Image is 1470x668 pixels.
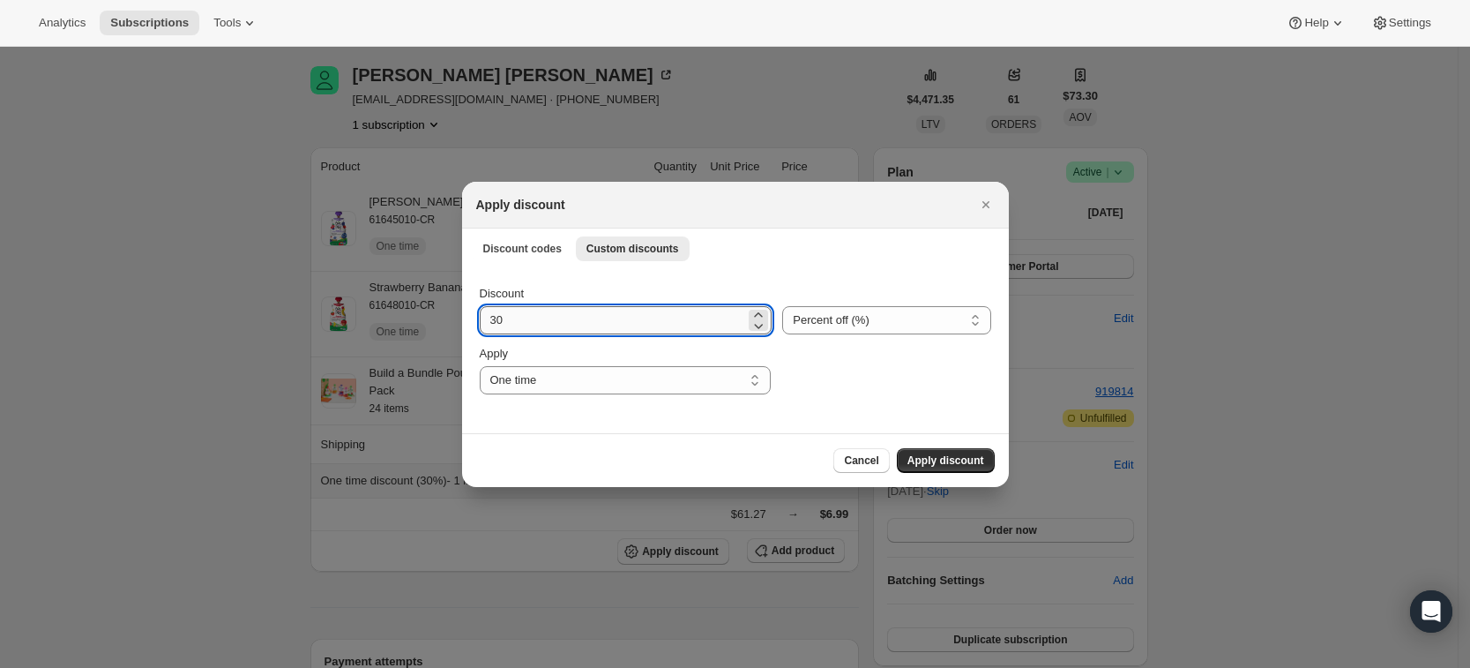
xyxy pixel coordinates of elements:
button: Analytics [28,11,96,35]
span: Tools [213,16,241,30]
span: Settings [1389,16,1431,30]
span: Subscriptions [110,16,189,30]
span: Apply [480,347,509,360]
button: Settings [1361,11,1442,35]
span: Apply discount [907,454,984,468]
button: Discount codes [473,236,572,261]
span: Custom discounts [586,242,679,256]
button: Tools [203,11,269,35]
span: Discount codes [483,242,562,256]
span: Help [1304,16,1328,30]
span: Analytics [39,16,86,30]
button: Close [974,192,998,217]
div: Open Intercom Messenger [1410,590,1452,633]
button: Help [1276,11,1356,35]
h2: Apply discount [476,196,565,214]
button: Custom discounts [576,236,690,261]
button: Apply discount [897,448,995,473]
button: Cancel [833,448,889,473]
span: Discount [480,287,525,300]
span: Cancel [844,454,878,468]
button: Subscriptions [100,11,199,35]
div: Custom discounts [462,267,1009,433]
